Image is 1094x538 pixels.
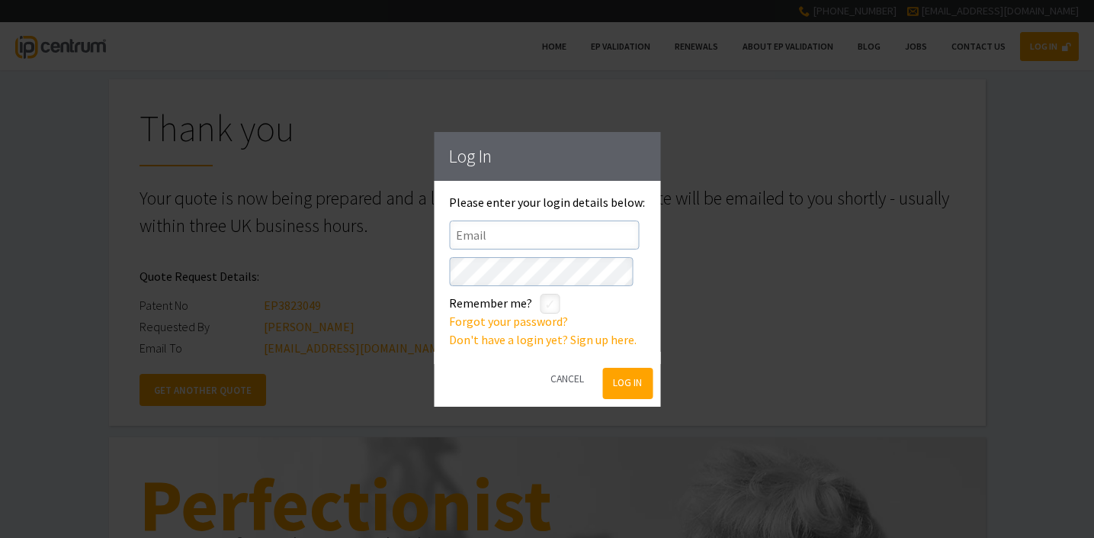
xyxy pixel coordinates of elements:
input: Email [449,221,639,250]
a: Don't have a login yet? Sign up here. [449,332,637,347]
label: Remember me? [449,294,532,312]
button: Log In [603,368,653,399]
button: Cancel [541,359,595,398]
label: styled-checkbox [540,294,560,314]
a: Forgot your password? [449,314,568,329]
h1: Log In [449,147,645,166]
div: Please enter your login details below: [449,196,645,349]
